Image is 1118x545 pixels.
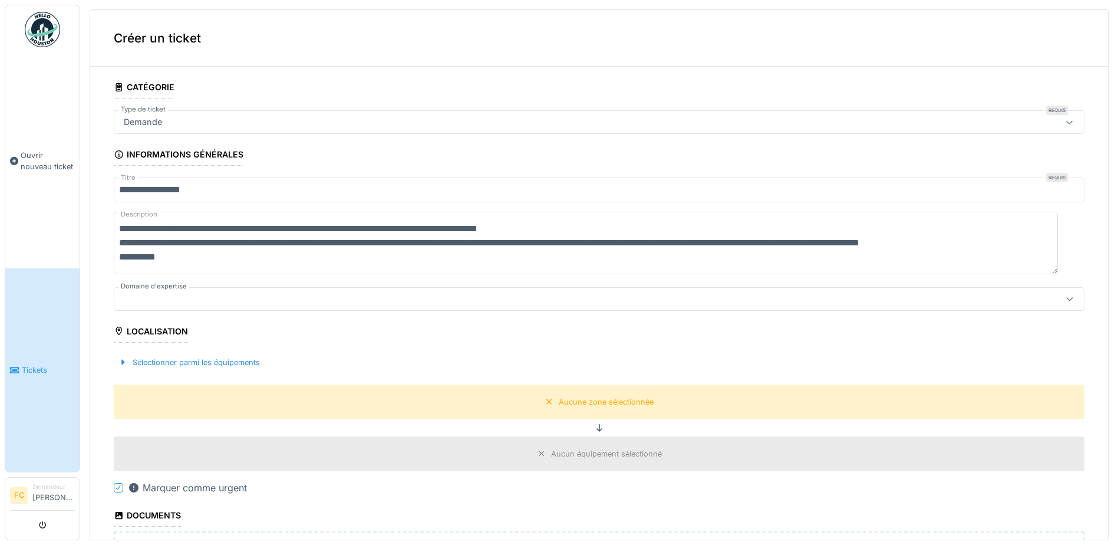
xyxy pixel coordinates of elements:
[10,487,28,504] li: FC
[10,482,75,511] a: FC Demandeur[PERSON_NAME]
[551,448,662,459] div: Aucun équipement sélectionné
[32,482,75,508] li: [PERSON_NAME]
[114,146,243,166] div: Informations générales
[128,481,247,495] div: Marquer comme urgent
[119,116,167,129] div: Demande
[559,396,654,408] div: Aucune zone sélectionnée
[1046,106,1068,115] div: Requis
[114,507,181,527] div: Documents
[90,10,1108,67] div: Créer un ticket
[21,150,75,172] span: Ouvrir nouveau ticket
[1046,173,1068,182] div: Requis
[118,173,138,183] label: Titre
[5,268,80,472] a: Tickets
[5,54,80,268] a: Ouvrir nouveau ticket
[25,12,60,47] img: Badge_color-CXgf-gQk.svg
[118,281,189,291] label: Domaine d'expertise
[114,78,174,99] div: Catégorie
[22,365,75,376] span: Tickets
[32,482,75,491] div: Demandeur
[114,323,188,343] div: Localisation
[114,354,265,370] div: Sélectionner parmi les équipements
[118,104,168,114] label: Type de ticket
[118,207,160,222] label: Description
